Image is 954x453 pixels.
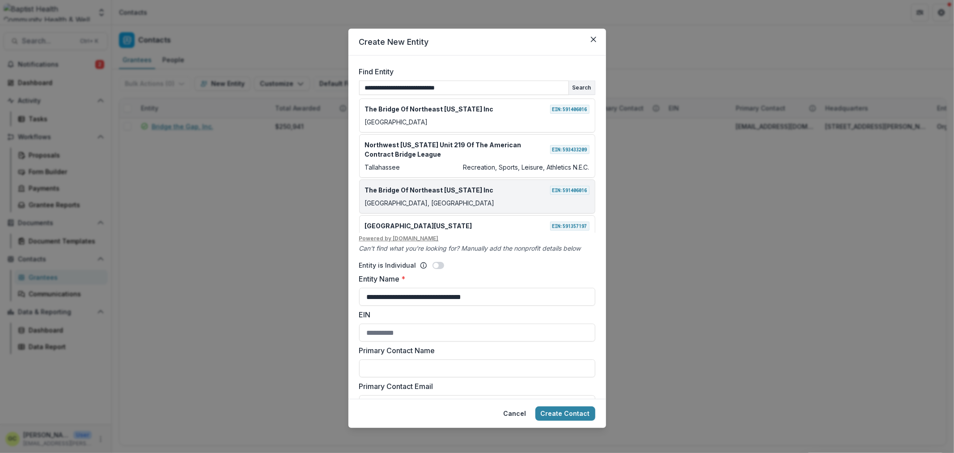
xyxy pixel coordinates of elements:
[550,186,589,195] span: EIN: 591406016
[359,381,590,392] label: Primary Contact Email
[365,198,495,208] p: [GEOGRAPHIC_DATA], [GEOGRAPHIC_DATA]
[498,406,532,421] button: Cancel
[359,274,590,284] label: Entity Name
[550,105,589,114] span: EIN: 591406016
[359,309,590,320] label: EIN
[535,406,595,421] button: Create Contact
[348,29,606,56] header: Create New Entity
[586,32,601,47] button: Close
[463,162,589,172] p: Recreation, Sports, Leisure, Athletics N.E.C.
[365,162,400,172] p: Tallahassee
[393,235,439,242] a: [DOMAIN_NAME]
[359,261,416,270] p: Entity is Individual
[359,244,581,252] i: Can't find what you're looking for? Manually add the nonprofit details below
[365,117,428,127] p: [GEOGRAPHIC_DATA]
[550,222,589,231] span: EIN: 591357197
[359,134,595,178] div: Northwest [US_STATE] Unit 219 Of The American Contract Bridge LeagueEIN:593433209TallahasseeRecre...
[359,98,595,132] div: The Bridge Of Northeast [US_STATE] IncEIN:591406016[GEOGRAPHIC_DATA]
[359,215,595,249] div: [GEOGRAPHIC_DATA][US_STATE]EIN:591357197[GEOGRAPHIC_DATA], [GEOGRAPHIC_DATA]
[365,185,494,195] p: The Bridge Of Northeast [US_STATE] Inc
[359,179,595,214] div: The Bridge Of Northeast [US_STATE] IncEIN:591406016[GEOGRAPHIC_DATA], [GEOGRAPHIC_DATA]
[359,235,595,243] u: Powered by
[365,140,547,159] p: Northwest [US_STATE] Unit 219 Of The American Contract Bridge League
[365,221,472,231] p: [GEOGRAPHIC_DATA][US_STATE]
[569,81,595,94] button: Search
[550,145,589,154] span: EIN: 593433209
[359,66,590,77] label: Find Entity
[359,345,590,356] label: Primary Contact Name
[365,104,494,114] p: The Bridge Of Northeast [US_STATE] Inc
